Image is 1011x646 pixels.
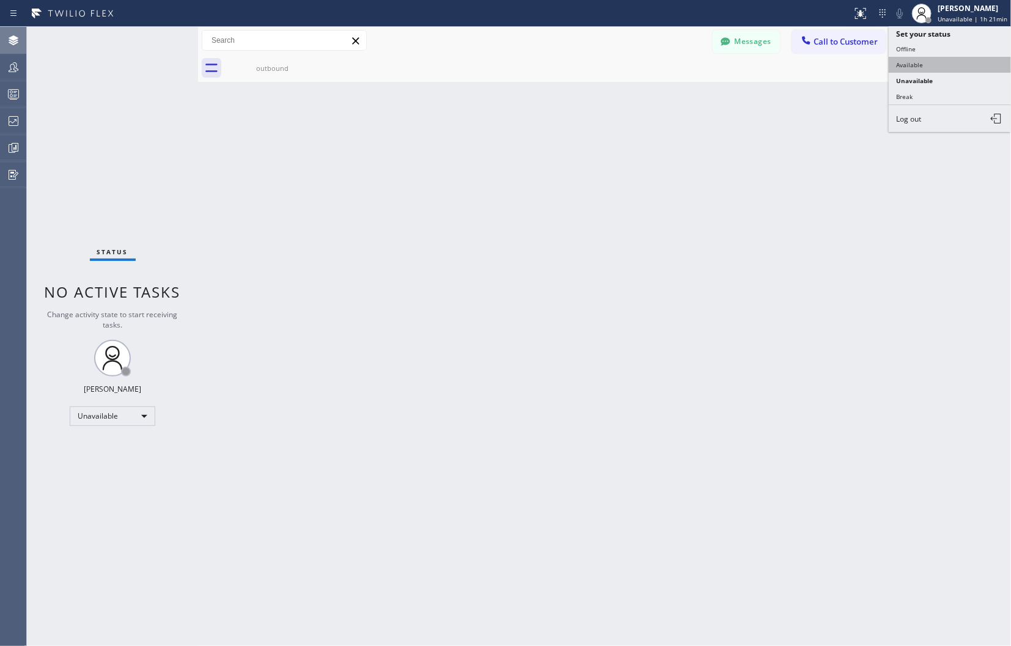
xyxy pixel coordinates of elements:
[84,384,141,394] div: [PERSON_NAME]
[938,3,1007,13] div: [PERSON_NAME]
[70,406,155,426] div: Unavailable
[226,64,318,73] div: outbound
[792,30,886,53] button: Call to Customer
[202,31,366,50] input: Search
[938,15,1007,23] span: Unavailable | 1h 21min
[97,248,128,256] span: Status
[45,282,181,302] span: No active tasks
[713,30,780,53] button: Messages
[891,5,908,22] button: Mute
[814,36,878,47] span: Call to Customer
[48,309,178,330] span: Change activity state to start receiving tasks.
